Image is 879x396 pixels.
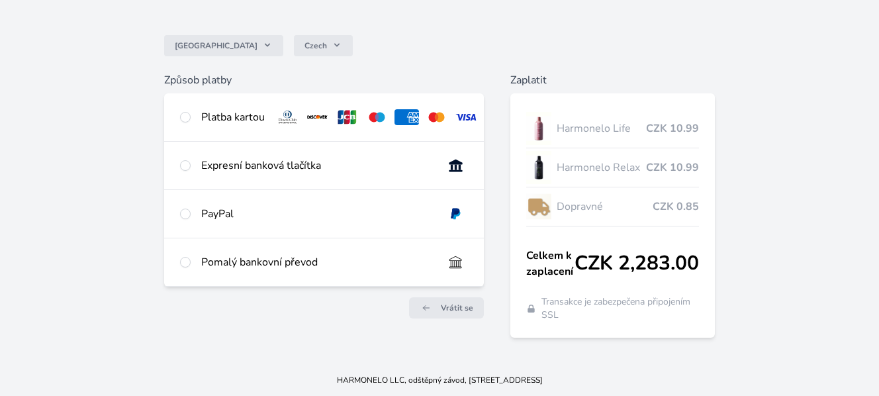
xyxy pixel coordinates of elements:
img: visa.svg [454,109,479,125]
span: CZK 2,283.00 [575,252,699,275]
h6: Zaplatit [510,72,715,88]
span: [GEOGRAPHIC_DATA] [175,40,257,51]
span: Dopravné [557,199,653,215]
img: CLEAN_LIFE_se_stinem_x-lo.jpg [526,112,551,145]
img: CLEAN_RELAX_se_stinem_x-lo.jpg [526,151,551,184]
img: delivery-lo.png [526,190,551,223]
span: CZK 10.99 [646,121,699,136]
img: mc.svg [424,109,449,125]
img: maestro.svg [365,109,389,125]
div: PayPal [201,206,433,222]
img: discover.svg [305,109,330,125]
span: Celkem k zaplacení [526,248,575,279]
span: Vrátit se [441,303,473,313]
img: onlineBanking_CZ.svg [443,158,468,173]
img: bankTransfer_IBAN.svg [443,254,468,270]
span: Harmonelo Relax [557,160,646,175]
span: CZK 10.99 [646,160,699,175]
span: Harmonelo Life [557,121,646,136]
h6: Způsob platby [164,72,484,88]
img: paypal.svg [443,206,468,222]
div: Expresní banková tlačítka [201,158,433,173]
img: amex.svg [394,109,419,125]
span: Transakce je zabezpečena připojením SSL [541,295,699,322]
button: Czech [294,35,353,56]
span: CZK 0.85 [653,199,699,215]
span: Czech [304,40,327,51]
button: [GEOGRAPHIC_DATA] [164,35,283,56]
img: jcb.svg [335,109,359,125]
a: Vrátit se [409,297,484,319]
div: Pomalý bankovní převod [201,254,433,270]
div: Platba kartou [201,109,265,125]
img: diners.svg [275,109,300,125]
